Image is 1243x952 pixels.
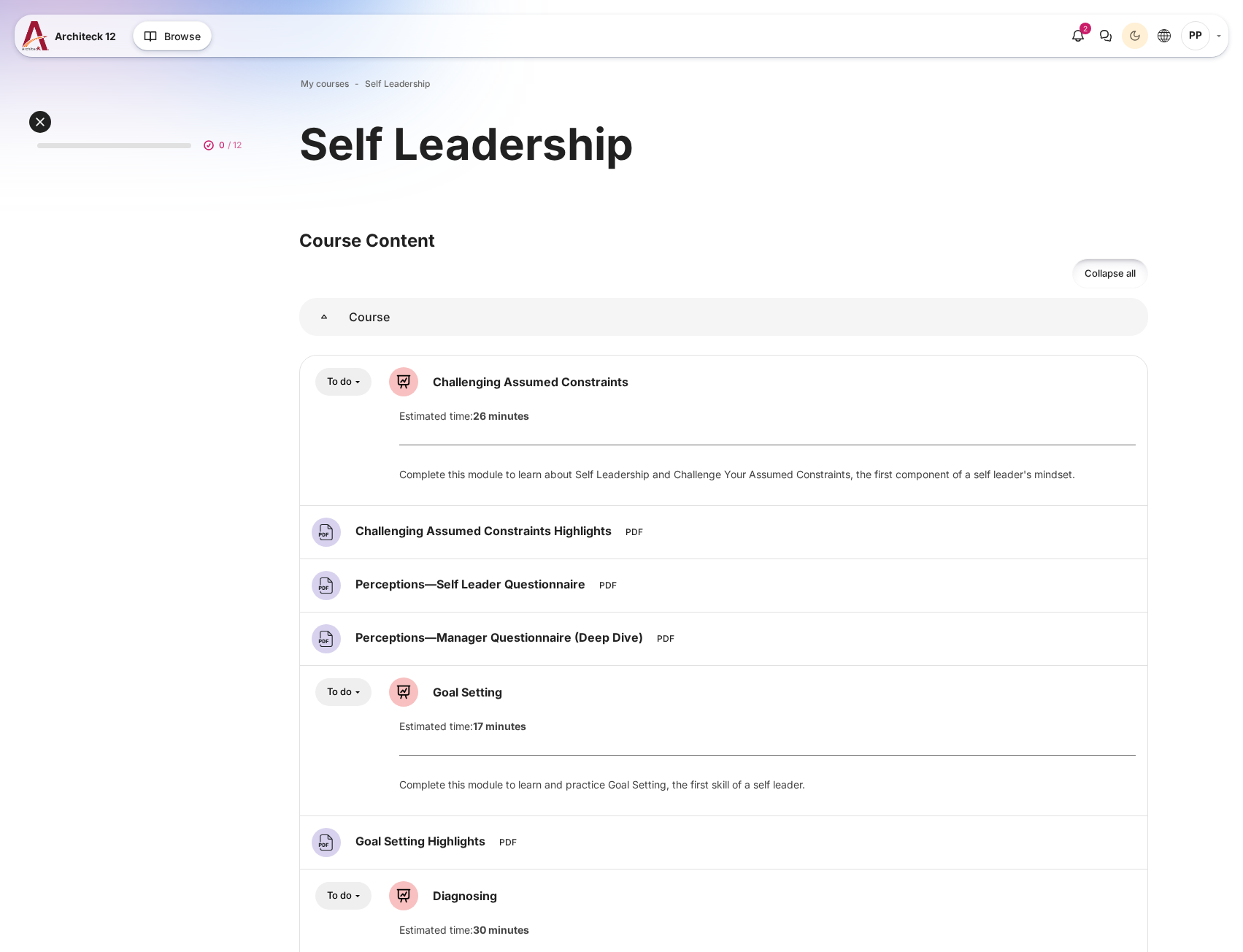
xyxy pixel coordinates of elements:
[473,720,526,732] strong: 17 minutes
[315,368,372,396] div: Completion requirements for Challenging Assumed Constraints
[1080,23,1091,34] div: 2
[389,677,418,707] img: Lesson icon
[355,630,647,645] a: Perceptions—Manager Questionnaire (Deep Dive)
[399,467,1136,482] div: Complete this module to learn about Self Leadership and Challenge Your Assumed Constraints, the f...
[315,368,372,396] button: To do
[1181,21,1210,50] span: Pe Pe
[1072,258,1148,288] a: Collapse all
[355,834,489,848] a: Goal Setting Highlights
[365,77,430,91] a: Self Leadership
[1151,23,1177,49] button: Languages
[22,21,49,50] img: A12
[1065,23,1091,49] div: Show notification window with 2 new notifications
[219,139,225,152] span: 0
[433,375,628,389] a: Challenging Assumed Constraints
[299,229,1148,252] h3: Course Content
[315,678,372,707] div: Completion requirements for Goal Setting
[1093,23,1119,49] button: There are 0 unread conversations
[299,115,634,172] h1: Self Leadership
[473,410,529,422] strong: 26 minutes
[388,718,1147,734] div: Estimated time:
[299,298,349,336] a: Course
[312,571,341,600] img: File icon
[1124,25,1146,47] div: Dark Mode
[315,882,372,910] button: To do
[473,924,529,936] strong: 30 minutes
[389,367,418,396] img: Lesson icon
[299,74,1148,93] nav: Navigation bar
[1085,266,1136,281] span: Collapse all
[355,577,589,591] a: Perceptions—Self Leader Questionnaire
[1181,21,1221,50] a: User menu
[1122,23,1148,49] button: Light Mode Dark Mode
[228,139,242,152] span: / 12
[433,888,497,903] a: Diagnosing
[164,28,201,44] span: Browse
[55,28,116,44] span: Architeck 12
[399,777,1136,792] div: Complete this module to learn and practice Goal Setting, the first skill of a self leader.
[312,828,341,857] img: File icon
[133,21,212,50] button: Browse
[355,523,615,538] a: Challenging Assumed Constraints Highlights
[22,21,122,50] a: A12 A12 Architeck 12
[433,685,502,699] a: Goal Setting
[388,408,1147,423] div: Estimated time:
[312,518,341,547] img: File icon
[315,678,372,707] button: To do
[312,624,341,653] img: File icon
[301,77,349,91] a: My courses
[315,882,372,910] div: Completion requirements for Diagnosing
[388,922,1147,937] div: Estimated time:
[389,881,418,910] img: Lesson icon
